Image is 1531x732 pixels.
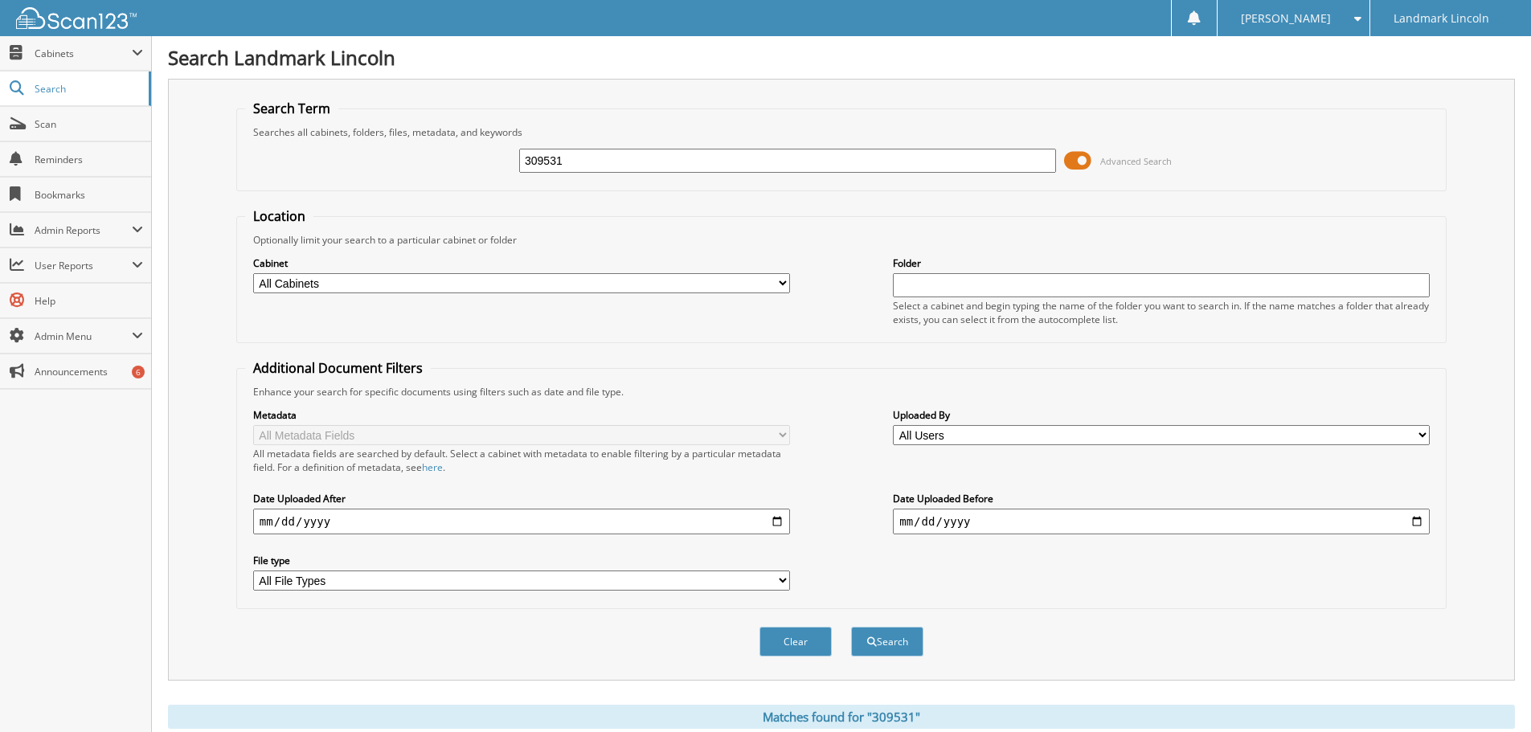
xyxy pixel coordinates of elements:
[245,359,431,377] legend: Additional Document Filters
[35,259,132,272] span: User Reports
[35,329,132,343] span: Admin Menu
[893,256,1430,270] label: Folder
[253,509,790,534] input: start
[851,627,923,656] button: Search
[35,47,132,60] span: Cabinets
[1241,14,1331,23] span: [PERSON_NAME]
[1100,155,1172,167] span: Advanced Search
[35,294,143,308] span: Help
[245,233,1438,247] div: Optionally limit your search to a particular cabinet or folder
[253,408,790,422] label: Metadata
[35,365,143,378] span: Announcements
[253,492,790,505] label: Date Uploaded After
[168,44,1515,71] h1: Search Landmark Lincoln
[132,366,145,378] div: 6
[245,385,1438,399] div: Enhance your search for specific documents using filters such as date and file type.
[35,153,143,166] span: Reminders
[1394,14,1489,23] span: Landmark Lincoln
[35,223,132,237] span: Admin Reports
[16,7,137,29] img: scan123-logo-white.svg
[893,509,1430,534] input: end
[245,207,313,225] legend: Location
[245,125,1438,139] div: Searches all cabinets, folders, files, metadata, and keywords
[253,447,790,474] div: All metadata fields are searched by default. Select a cabinet with metadata to enable filtering b...
[245,100,338,117] legend: Search Term
[253,256,790,270] label: Cabinet
[893,492,1430,505] label: Date Uploaded Before
[35,82,141,96] span: Search
[422,460,443,474] a: here
[253,554,790,567] label: File type
[893,299,1430,326] div: Select a cabinet and begin typing the name of the folder you want to search in. If the name match...
[35,117,143,131] span: Scan
[759,627,832,656] button: Clear
[35,188,143,202] span: Bookmarks
[168,705,1515,729] div: Matches found for "309531"
[893,408,1430,422] label: Uploaded By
